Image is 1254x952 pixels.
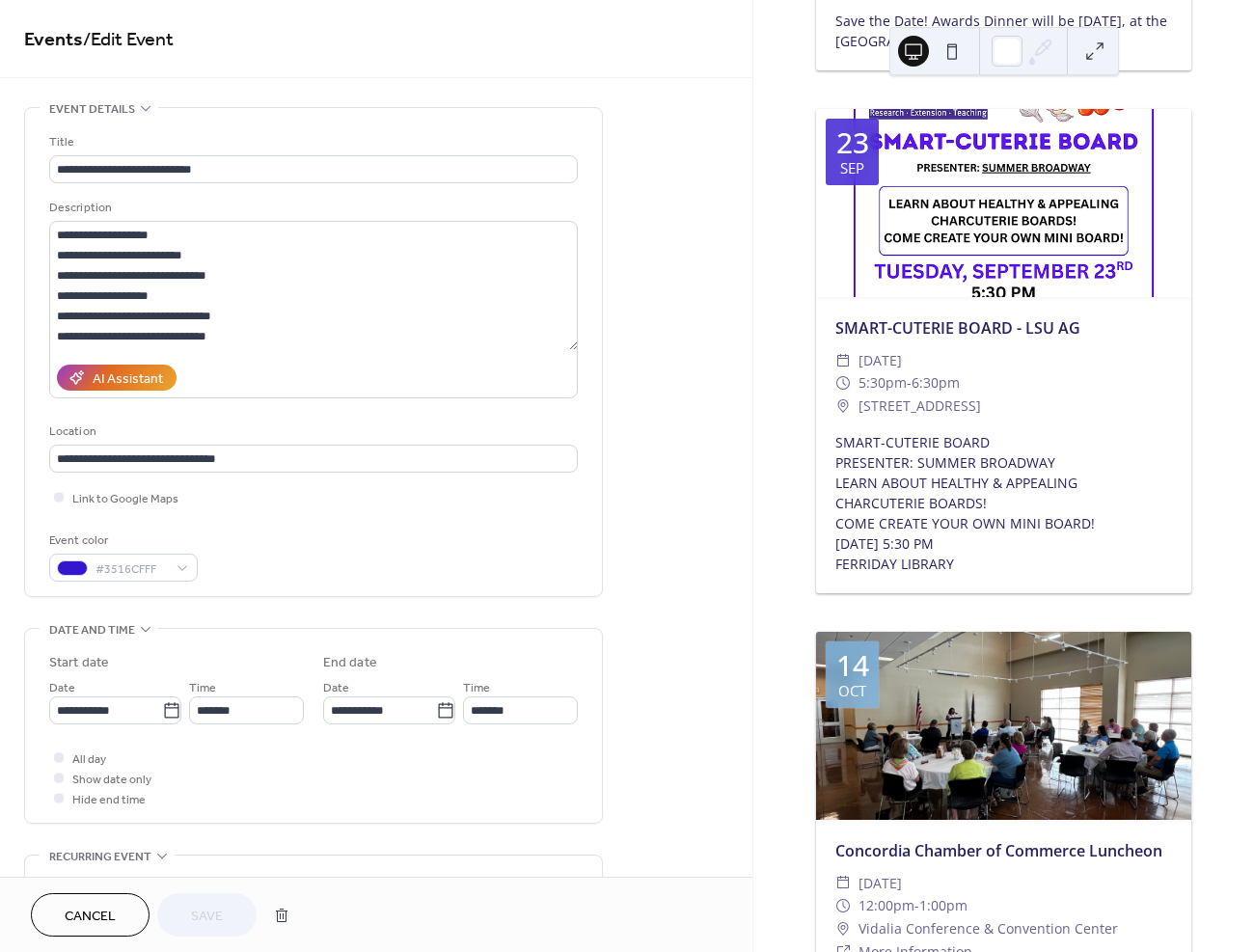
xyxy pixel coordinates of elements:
[840,161,864,176] div: Sep
[323,678,349,698] span: Date
[859,917,1118,940] span: Vidalia Conference & Convention Center
[859,872,902,895] span: [DATE]
[95,559,167,580] span: #3516CFFF
[835,894,851,917] div: ​
[49,678,75,698] span: Date
[49,198,574,218] div: Description
[836,651,869,680] div: 14
[49,847,151,867] span: Recurring event
[835,371,851,394] div: ​
[72,749,106,770] span: All day
[189,678,216,698] span: Time
[65,907,116,927] span: Cancel
[816,11,1191,51] div: Save the Date! Awards Dinner will be [DATE], at the [GEOGRAPHIC_DATA].
[72,770,151,790] span: Show date only
[835,394,851,418] div: ​
[907,371,912,394] span: -
[835,872,851,895] div: ​
[836,128,869,157] div: 23
[912,371,960,394] span: 6:30pm
[919,894,968,917] span: 1:00pm
[83,21,174,59] span: / Edit Event
[93,369,163,390] div: AI Assistant
[323,653,377,673] div: End date
[859,394,981,418] span: [STREET_ADDRESS]
[72,790,146,810] span: Hide end time
[31,893,150,937] button: Cancel
[72,489,178,509] span: Link to Google Maps
[57,365,177,391] button: AI Assistant
[816,316,1191,340] div: SMART-CUTERIE BOARD - LSU AG
[835,349,851,372] div: ​
[49,530,194,551] div: Event color
[838,684,866,698] div: Oct
[49,620,135,640] span: Date and time
[859,349,902,372] span: [DATE]
[859,371,907,394] span: 5:30pm
[914,894,919,917] span: -
[24,21,83,59] a: Events
[49,99,135,120] span: Event details
[49,132,574,152] div: Title
[835,840,1162,861] a: Concordia Chamber of Commerce Luncheon
[859,894,914,917] span: 12:00pm
[463,678,490,698] span: Time
[835,917,851,940] div: ​
[49,422,574,442] div: Location
[49,653,109,673] div: Start date
[816,432,1191,574] div: SMART-CUTERIE BOARD PRESENTER: SUMMER BROADWAY LEARN ABOUT HEALTHY & APPEALING CHARCUTERIE BOARDS...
